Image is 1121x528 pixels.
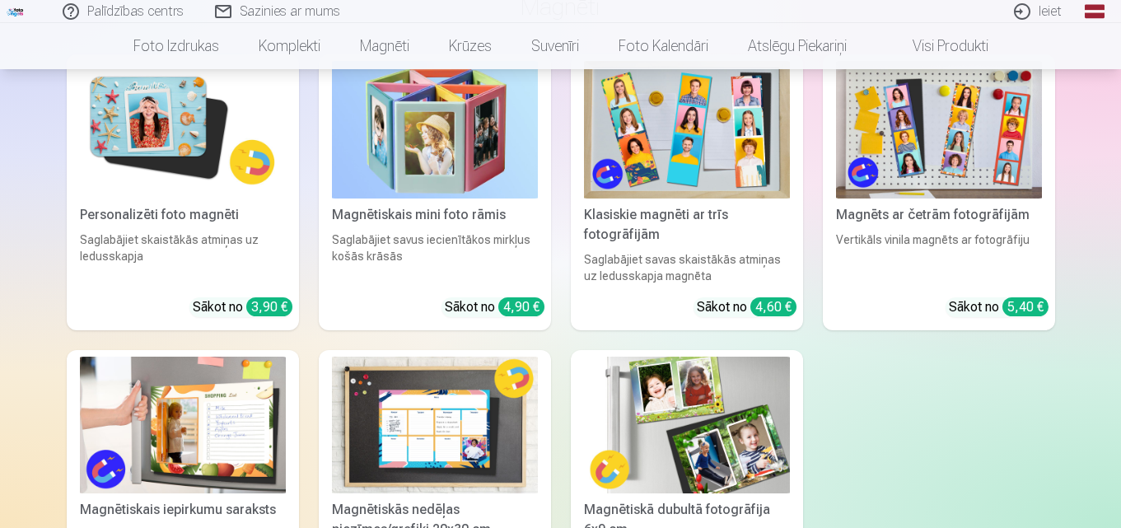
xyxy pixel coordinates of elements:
[577,205,796,245] div: Klasiskie magnēti ar trīs fotogrāfijām
[332,357,538,494] img: Magnētiskās nedēļas piezīmes/grafiki 20x30 cm
[511,23,599,69] a: Suvenīri
[73,500,292,520] div: Magnētiskais iepirkumu saraksts
[332,61,538,199] img: Magnētiskais mini foto rāmis
[1002,297,1049,316] div: 5,40 €
[823,54,1055,330] a: Magnēts ar četrām fotogrāfijāmMagnēts ar četrām fotogrāfijāmVertikāls vinila magnēts ar fotogrāfi...
[584,357,790,494] img: Magnētiskā dubultā fotogrāfija 6x9 cm
[577,251,796,284] div: Saglabājiet savas skaistākās atmiņas uz ledusskapja magnēta
[239,23,340,69] a: Komplekti
[836,61,1042,199] img: Magnēts ar četrām fotogrāfijām
[73,205,292,225] div: Personalizēti foto magnēti
[67,54,299,330] a: Personalizēti foto magnētiPersonalizēti foto magnētiSaglabājiet skaistākās atmiņas uz ledusskapja...
[571,54,803,330] a: Klasiskie magnēti ar trīs fotogrāfijāmKlasiskie magnēti ar trīs fotogrāfijāmSaglabājiet savas ska...
[498,297,544,316] div: 4,90 €
[599,23,728,69] a: Foto kalendāri
[319,54,551,330] a: Magnētiskais mini foto rāmisMagnētiskais mini foto rāmisSaglabājiet savus iecienītākos mirkļus ko...
[429,23,511,69] a: Krūzes
[325,205,544,225] div: Magnētiskais mini foto rāmis
[866,23,1008,69] a: Visi produkti
[246,297,292,316] div: 3,90 €
[829,231,1049,284] div: Vertikāls vinila magnēts ar fotogrāfiju
[325,231,544,284] div: Saglabājiet savus iecienītākos mirkļus košās krāsās
[697,297,796,317] div: Sākot no
[949,297,1049,317] div: Sākot no
[829,205,1049,225] div: Magnēts ar četrām fotogrāfijām
[114,23,239,69] a: Foto izdrukas
[80,61,286,199] img: Personalizēti foto magnēti
[445,297,544,317] div: Sākot no
[193,297,292,317] div: Sākot no
[80,357,286,494] img: Magnētiskais iepirkumu saraksts
[750,297,796,316] div: 4,60 €
[340,23,429,69] a: Magnēti
[728,23,866,69] a: Atslēgu piekariņi
[584,61,790,199] img: Klasiskie magnēti ar trīs fotogrāfijām
[73,231,292,284] div: Saglabājiet skaistākās atmiņas uz ledusskapja
[7,7,25,16] img: /fa1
